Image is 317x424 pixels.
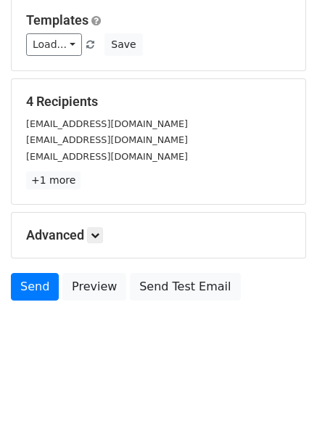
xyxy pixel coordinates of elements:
[26,227,291,243] h5: Advanced
[244,354,317,424] div: Widget de chat
[26,33,82,56] a: Load...
[62,273,126,301] a: Preview
[26,94,291,110] h5: 4 Recipients
[26,118,188,129] small: [EMAIL_ADDRESS][DOMAIN_NAME]
[26,151,188,162] small: [EMAIL_ADDRESS][DOMAIN_NAME]
[104,33,142,56] button: Save
[26,171,81,189] a: +1 more
[26,134,188,145] small: [EMAIL_ADDRESS][DOMAIN_NAME]
[11,273,59,301] a: Send
[26,12,88,28] a: Templates
[244,354,317,424] iframe: Chat Widget
[130,273,240,301] a: Send Test Email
